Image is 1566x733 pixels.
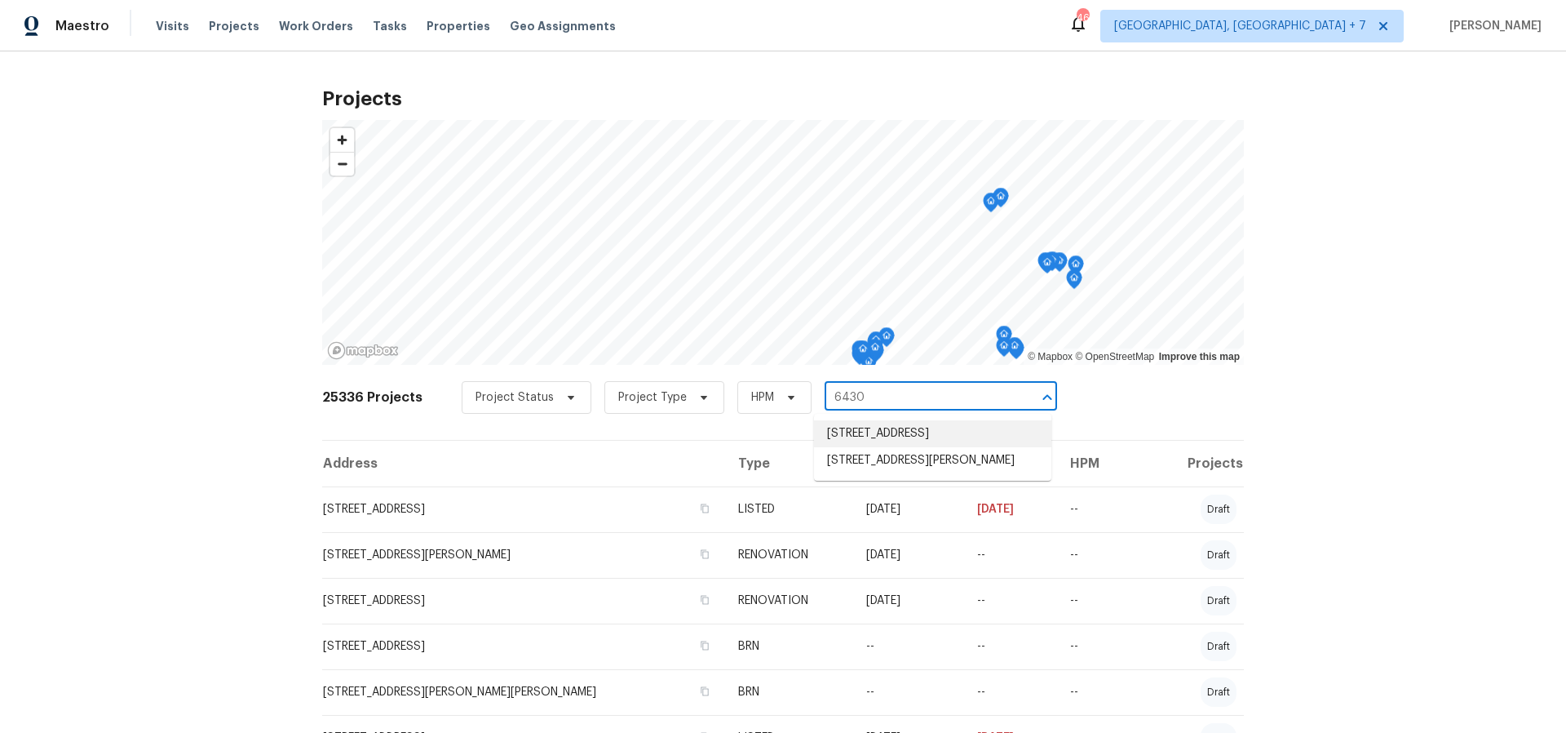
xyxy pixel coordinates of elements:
div: Map marker [1044,251,1060,277]
button: Copy Address [697,593,712,607]
li: [STREET_ADDRESS][PERSON_NAME] [814,447,1051,474]
button: Copy Address [697,684,712,699]
div: Map marker [996,326,1012,351]
span: [GEOGRAPHIC_DATA], [GEOGRAPHIC_DATA] + 7 [1114,18,1366,34]
th: Type [725,441,853,486]
div: Map marker [867,333,883,358]
a: Mapbox homepage [327,341,399,360]
td: LISTED [725,486,853,532]
button: Zoom out [330,152,354,175]
div: draft [1201,677,1236,707]
button: Copy Address [697,547,712,562]
td: -- [1057,624,1131,669]
div: Map marker [852,340,868,366]
canvas: Map [322,120,1244,365]
a: Improve this map [1159,351,1240,362]
button: Close [1036,386,1059,409]
div: Map marker [868,331,884,357]
div: draft [1201,586,1236,615]
div: draft [1201,540,1236,570]
div: draft [1201,632,1236,661]
td: -- [964,578,1056,624]
td: [STREET_ADDRESS] [322,486,725,532]
div: Map marker [983,193,999,218]
h2: Projects [322,91,1244,107]
span: Maestro [55,18,109,34]
td: [STREET_ADDRESS][PERSON_NAME] [322,532,725,578]
span: Zoom out [330,153,354,175]
td: -- [853,669,964,715]
td: -- [964,532,1056,578]
div: Map marker [996,337,1012,362]
input: Search projects [825,385,1011,411]
span: [PERSON_NAME] [1443,18,1542,34]
td: [DATE] [964,486,1056,532]
td: [STREET_ADDRESS][PERSON_NAME][PERSON_NAME] [322,669,725,715]
div: draft [1201,495,1236,524]
td: [DATE] [853,578,964,624]
div: Map marker [1068,255,1084,281]
span: Project Status [476,389,554,406]
div: Map marker [855,340,871,366]
span: Visits [156,18,189,34]
div: 46 [1077,10,1088,26]
div: Map marker [993,188,1009,213]
td: [DATE] [853,532,964,578]
div: Map marker [878,327,895,353]
a: Mapbox [1028,351,1073,362]
span: Properties [427,18,490,34]
span: Geo Assignments [510,18,616,34]
span: Tasks [373,20,407,32]
button: Zoom in [330,128,354,152]
td: -- [964,624,1056,669]
th: Projects [1130,441,1244,486]
td: -- [964,669,1056,715]
td: [DATE] [853,486,964,532]
td: -- [853,624,964,669]
td: BRN [725,624,853,669]
td: RENOVATION [725,578,853,624]
h2: 25336 Projects [322,389,422,406]
td: -- [1057,578,1131,624]
span: Work Orders [279,18,353,34]
div: Map marker [1066,269,1082,295]
a: OpenStreetMap [1075,351,1154,362]
td: [STREET_ADDRESS] [322,578,725,624]
span: Projects [209,18,259,34]
div: Map marker [1039,254,1055,279]
span: Project Type [618,389,687,406]
th: HPM [1057,441,1131,486]
th: Address [322,441,725,486]
td: [STREET_ADDRESS] [322,624,725,669]
div: Map marker [1037,252,1054,278]
td: -- [1057,669,1131,715]
div: Map marker [1006,337,1023,362]
td: RENOVATION [725,532,853,578]
td: -- [1057,532,1131,578]
div: Map marker [867,339,883,364]
button: Copy Address [697,501,712,516]
button: Copy Address [697,638,712,653]
span: HPM [751,389,774,406]
td: BRN [725,669,853,715]
td: -- [1057,486,1131,532]
li: [STREET_ADDRESS] [814,420,1051,447]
